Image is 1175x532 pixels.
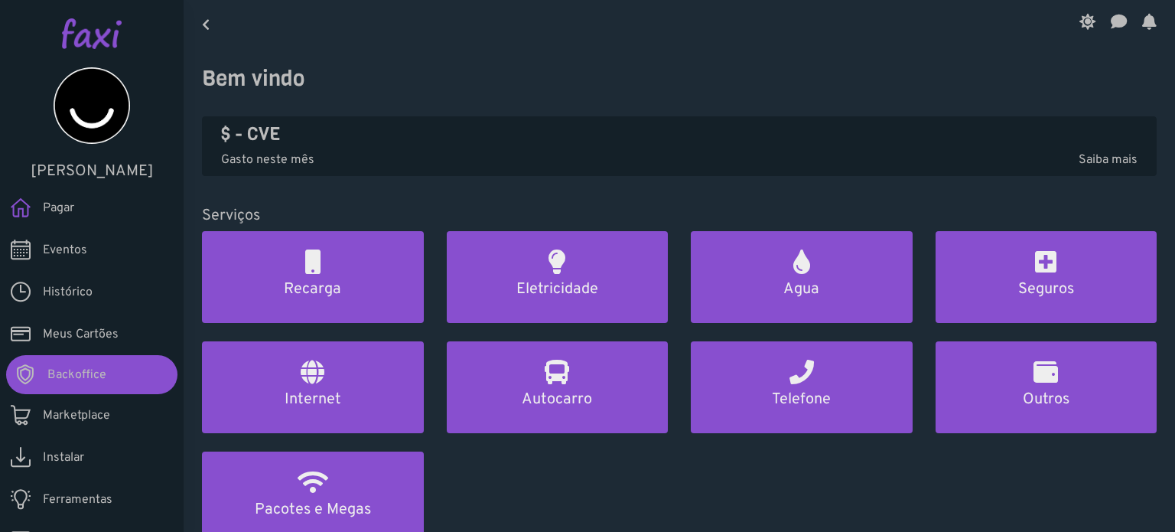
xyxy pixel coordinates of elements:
a: Recarga [202,231,424,323]
h3: Bem vindo [202,66,1157,92]
a: Backoffice [6,355,177,394]
a: Seguros [936,231,1157,323]
span: Pagar [43,199,74,217]
h5: Autocarro [465,390,650,409]
span: Histórico [43,283,93,302]
h5: Internet [220,390,405,409]
h5: Telefone [709,390,894,409]
a: Autocarro [447,341,669,433]
span: Eventos [43,241,87,259]
span: Meus Cartões [43,325,119,344]
span: Saiba mais [1079,151,1138,169]
h5: [PERSON_NAME] [23,162,161,181]
a: Outros [936,341,1157,433]
h5: Outros [954,390,1139,409]
p: Gasto neste mês [221,151,1138,169]
span: Instalar [43,449,84,467]
a: Agua [691,231,913,323]
span: Ferramentas [43,491,112,509]
h5: Serviços [202,207,1157,225]
h5: Seguros [954,280,1139,299]
h5: Agua [709,280,894,299]
a: [PERSON_NAME] [23,67,161,181]
a: $ - CVE Gasto neste mêsSaiba mais [221,123,1138,170]
h5: Recarga [220,280,405,299]
a: Telefone [691,341,913,433]
h5: Pacotes e Megas [220,501,405,519]
h4: $ - CVE [221,123,1138,145]
a: Internet [202,341,424,433]
span: Marketplace [43,406,110,425]
h5: Eletricidade [465,280,650,299]
span: Backoffice [47,366,106,384]
a: Eletricidade [447,231,669,323]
